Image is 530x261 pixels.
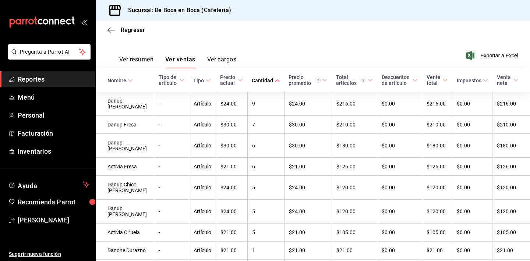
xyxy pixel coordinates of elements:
[154,92,189,116] td: -
[332,92,377,116] td: $216.00
[497,74,512,86] div: Venta neta
[247,200,284,224] td: 5
[422,116,452,134] td: $210.00
[492,92,530,116] td: $216.00
[492,242,530,260] td: $21.00
[377,116,422,134] td: $0.00
[361,78,366,83] svg: El total artículos considera cambios de precios en los artículos así como costos adicionales por ...
[422,158,452,176] td: $126.00
[332,158,377,176] td: $126.00
[492,116,530,134] td: $210.00
[159,74,184,86] span: Tipo de artículo
[18,92,89,102] span: Menú
[96,92,154,116] td: Danup [PERSON_NAME]
[216,158,247,176] td: $21.00
[96,134,154,158] td: Danup [PERSON_NAME]
[96,242,154,260] td: Danone Durazno
[5,53,91,61] a: Pregunta a Parrot AI
[332,242,377,260] td: $21.00
[289,74,321,86] div: Precio promedio
[332,134,377,158] td: $180.00
[422,224,452,242] td: $105.00
[289,74,327,86] span: Precio promedio
[207,56,237,68] button: Ver cargos
[492,200,530,224] td: $120.00
[332,224,377,242] td: $105.00
[216,134,247,158] td: $30.00
[96,116,154,134] td: Danup Fresa
[452,224,492,242] td: $0.00
[9,250,89,258] span: Sugerir nueva función
[220,74,243,86] span: Precio actual
[492,134,530,158] td: $180.00
[189,134,216,158] td: Artículo
[377,134,422,158] td: $0.00
[284,242,332,260] td: $21.00
[154,176,189,200] td: -
[216,92,247,116] td: $24.00
[119,56,236,68] div: navigation tabs
[165,56,195,68] button: Ver ventas
[216,176,247,200] td: $24.00
[468,51,518,60] button: Exportar a Excel
[284,176,332,200] td: $24.00
[18,146,89,156] span: Inventarios
[193,78,204,83] div: Tipo
[96,200,154,224] td: Danup [PERSON_NAME]
[96,176,154,200] td: Danup Chico [PERSON_NAME]
[332,116,377,134] td: $210.00
[220,74,236,86] div: Precio actual
[452,92,492,116] td: $0.00
[216,242,247,260] td: $21.00
[452,242,492,260] td: $0.00
[8,44,91,60] button: Pregunta a Parrot AI
[122,6,231,15] h3: Sucursal: De Boca en Boca (Cafetería)
[422,242,452,260] td: $21.00
[377,224,422,242] td: $0.00
[189,224,216,242] td: Artículo
[284,134,332,158] td: $30.00
[189,116,216,134] td: Artículo
[189,200,216,224] td: Artículo
[492,176,530,200] td: $120.00
[216,200,247,224] td: $24.00
[247,158,284,176] td: 6
[189,242,216,260] td: Artículo
[452,200,492,224] td: $0.00
[247,134,284,158] td: 6
[497,74,518,86] span: Venta neta
[81,19,87,25] button: open_drawer_menu
[336,74,372,86] span: Total artículos
[492,158,530,176] td: $126.00
[18,74,89,84] span: Reportes
[422,200,452,224] td: $120.00
[247,176,284,200] td: 5
[422,134,452,158] td: $180.00
[247,224,284,242] td: 5
[252,78,273,83] div: Cantidad
[452,158,492,176] td: $0.00
[452,176,492,200] td: $0.00
[119,56,153,68] button: Ver resumen
[247,116,284,134] td: 7
[452,116,492,134] td: $0.00
[457,78,488,83] span: Impuestos
[377,92,422,116] td: $0.00
[159,74,178,86] div: Tipo de artículo
[189,158,216,176] td: Artículo
[457,78,481,83] div: Impuestos
[216,116,247,134] td: $30.00
[377,200,422,224] td: $0.00
[216,224,247,242] td: $21.00
[422,176,452,200] td: $120.00
[20,48,79,56] span: Pregunta a Parrot AI
[284,116,332,134] td: $30.00
[377,242,422,260] td: $0.00
[107,78,126,83] div: Nombre
[121,26,145,33] span: Regresar
[377,158,422,176] td: $0.00
[96,224,154,242] td: Activia Ciruela
[284,224,332,242] td: $21.00
[189,92,216,116] td: Artículo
